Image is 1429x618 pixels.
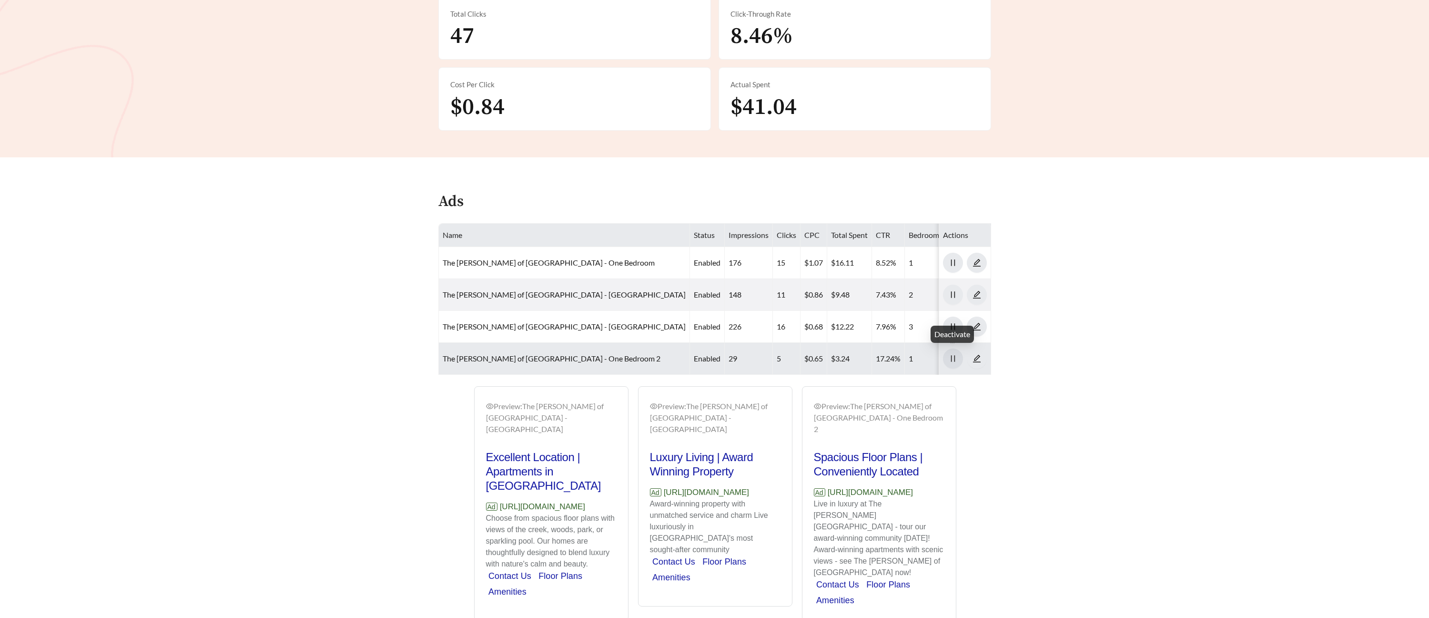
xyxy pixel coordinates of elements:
td: 3 [905,311,966,343]
a: The [PERSON_NAME] of [GEOGRAPHIC_DATA] - One Bedroom 2 [443,354,660,363]
a: edit [967,258,987,267]
button: pause [943,253,963,273]
a: edit [967,354,987,363]
span: edit [967,290,986,299]
a: The [PERSON_NAME] of [GEOGRAPHIC_DATA] - One Bedroom [443,258,655,267]
td: $1.07 [801,247,827,279]
a: The [PERSON_NAME] of [GEOGRAPHIC_DATA] - [GEOGRAPHIC_DATA] [443,290,686,299]
p: Live in luxury at The [PERSON_NAME][GEOGRAPHIC_DATA] - tour our award-winning community [DATE]! A... [814,498,944,578]
th: Bedroom Count [905,224,966,247]
span: pause [943,290,963,299]
p: Award-winning property with unmatched service and charm Live luxuriously in [GEOGRAPHIC_DATA]'s m... [650,498,780,556]
div: Click-Through Rate [730,9,979,20]
span: edit [967,354,986,363]
span: CTR [876,230,890,239]
button: edit [967,349,987,369]
td: $0.68 [801,311,827,343]
td: 7.96% [872,311,905,343]
button: pause [943,349,963,369]
span: $41.04 [730,93,797,122]
td: $0.65 [801,343,827,375]
td: $12.22 [827,311,872,343]
a: Floor Plans [538,571,582,581]
button: edit [967,317,987,337]
p: Choose from spacious floor plans with views of the creek, woods, park, or sparkling pool. Our hom... [486,513,617,570]
td: $9.48 [827,279,872,311]
td: 1 [905,343,966,375]
td: 15 [773,247,801,279]
p: [URL][DOMAIN_NAME] [650,486,780,499]
th: Status [690,224,725,247]
h2: Luxury Living | Award Winning Property [650,450,780,479]
div: Preview: The [PERSON_NAME] of [GEOGRAPHIC_DATA] - [GEOGRAPHIC_DATA] [486,401,617,435]
a: Amenities [652,573,690,582]
td: 29 [725,343,773,375]
span: enabled [694,322,720,331]
span: pause [943,258,963,267]
div: Total Clicks [450,9,699,20]
span: enabled [694,290,720,299]
th: Impressions [725,224,773,247]
h2: Spacious Floor Plans | Conveniently Located [814,450,944,479]
td: $3.24 [827,343,872,375]
span: Ad [814,488,825,496]
p: [URL][DOMAIN_NAME] [486,501,617,513]
span: pause [943,322,963,331]
div: Cost Per Click [450,79,699,90]
td: 5 [773,343,801,375]
h4: Ads [438,194,464,210]
span: edit [967,258,986,267]
h2: Excellent Location | Apartments in [GEOGRAPHIC_DATA] [486,450,617,493]
td: 17.24% [872,343,905,375]
span: eye [650,402,658,410]
span: $0.84 [450,93,505,122]
span: Ad [486,503,497,511]
a: Floor Plans [702,557,746,566]
a: Floor Plans [866,580,910,589]
a: Contact Us [652,557,695,566]
span: eye [486,402,494,410]
div: Preview: The [PERSON_NAME] of [GEOGRAPHIC_DATA] - [GEOGRAPHIC_DATA] [650,401,780,435]
span: Ad [650,488,661,496]
a: Amenities [816,596,854,605]
span: enabled [694,354,720,363]
td: 176 [725,247,773,279]
td: 226 [725,311,773,343]
td: 1 [905,247,966,279]
button: pause [943,285,963,305]
th: Name [439,224,690,247]
th: Clicks [773,224,801,247]
td: 2 [905,279,966,311]
button: edit [967,253,987,273]
a: edit [967,290,987,299]
div: Actual Spent [730,79,979,90]
span: eye [814,402,821,410]
a: The [PERSON_NAME] of [GEOGRAPHIC_DATA] - [GEOGRAPHIC_DATA] [443,322,686,331]
a: Contact Us [816,580,859,589]
td: 8.52% [872,247,905,279]
td: 148 [725,279,773,311]
span: pause [943,354,963,363]
span: 47 [450,22,474,51]
span: edit [967,322,986,331]
button: edit [967,285,987,305]
span: CPC [804,230,820,239]
span: 8.46% [730,22,793,51]
td: $0.86 [801,279,827,311]
a: edit [967,322,987,331]
th: Total Spent [827,224,872,247]
td: 11 [773,279,801,311]
div: Preview: The [PERSON_NAME] of [GEOGRAPHIC_DATA] - One Bedroom 2 [814,401,944,435]
button: pause [943,317,963,337]
span: enabled [694,258,720,267]
a: Amenities [488,587,527,597]
td: $16.11 [827,247,872,279]
p: [URL][DOMAIN_NAME] [814,486,944,499]
td: 16 [773,311,801,343]
td: 7.43% [872,279,905,311]
th: Actions [939,224,991,247]
a: Contact Us [488,571,531,581]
